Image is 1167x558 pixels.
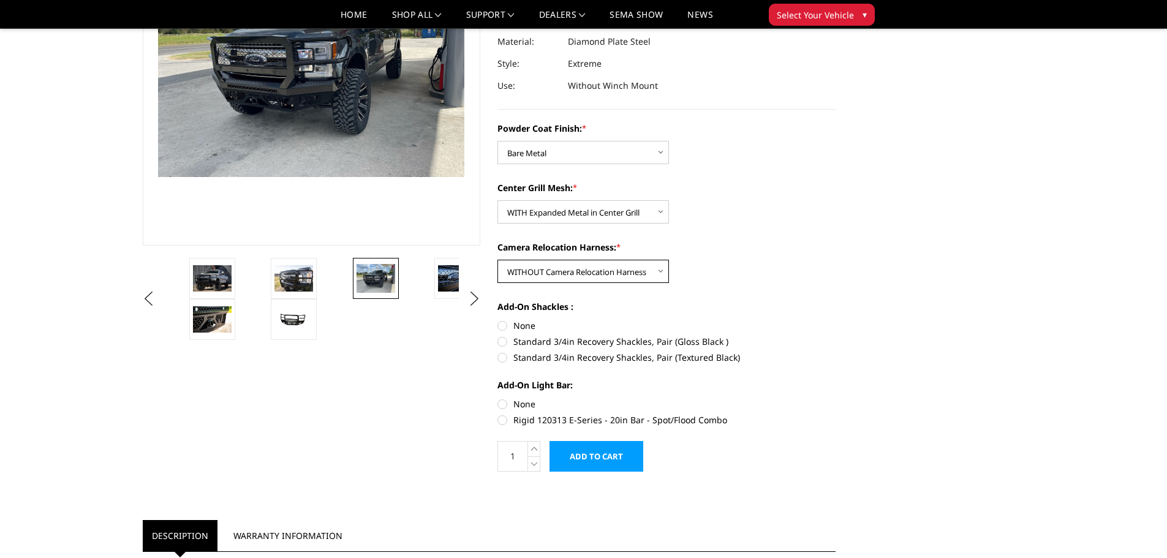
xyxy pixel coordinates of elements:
label: Powder Coat Finish: [497,122,836,135]
dd: Extreme [568,53,602,75]
label: Camera Relocation Harness: [497,241,836,254]
dt: Use: [497,75,559,97]
img: 2017-2022 Ford F250-350 - FT Series - Extreme Front Bumper [193,306,232,332]
span: Select Your Vehicle [777,9,854,21]
img: 2017-2022 Ford F250-350 - FT Series - Extreme Front Bumper [193,265,232,291]
a: shop all [392,10,442,28]
button: Next [465,290,483,308]
label: None [497,398,836,410]
label: Add-On Light Bar: [497,379,836,391]
label: Standard 3/4in Recovery Shackles, Pair (Textured Black) [497,351,836,364]
a: Home [341,10,367,28]
img: 2017-2022 Ford F250-350 - FT Series - Extreme Front Bumper [357,264,395,293]
label: Rigid 120313 E-Series - 20in Bar - Spot/Flood Combo [497,413,836,426]
img: 2017-2022 Ford F250-350 - FT Series - Extreme Front Bumper [274,311,313,329]
a: Warranty Information [224,520,352,551]
dd: Diamond Plate Steel [568,31,651,53]
a: News [687,10,712,28]
button: Previous [140,290,158,308]
input: Add to Cart [550,441,643,472]
img: 2017-2022 Ford F250-350 - FT Series - Extreme Front Bumper [274,265,313,291]
a: Support [466,10,515,28]
dt: Style: [497,53,559,75]
button: Select Your Vehicle [769,4,875,26]
img: 2017-2022 Ford F250-350 - FT Series - Extreme Front Bumper [438,265,477,291]
dd: Without Winch Mount [568,75,658,97]
label: Center Grill Mesh: [497,181,836,194]
label: None [497,319,836,332]
dt: Material: [497,31,559,53]
iframe: Chat Widget [1106,499,1167,558]
span: ▾ [863,8,867,21]
label: Add-On Shackles : [497,300,836,313]
label: Standard 3/4in Recovery Shackles, Pair (Gloss Black ) [497,335,836,348]
a: SEMA Show [610,10,663,28]
a: Dealers [539,10,586,28]
a: Description [143,520,217,551]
